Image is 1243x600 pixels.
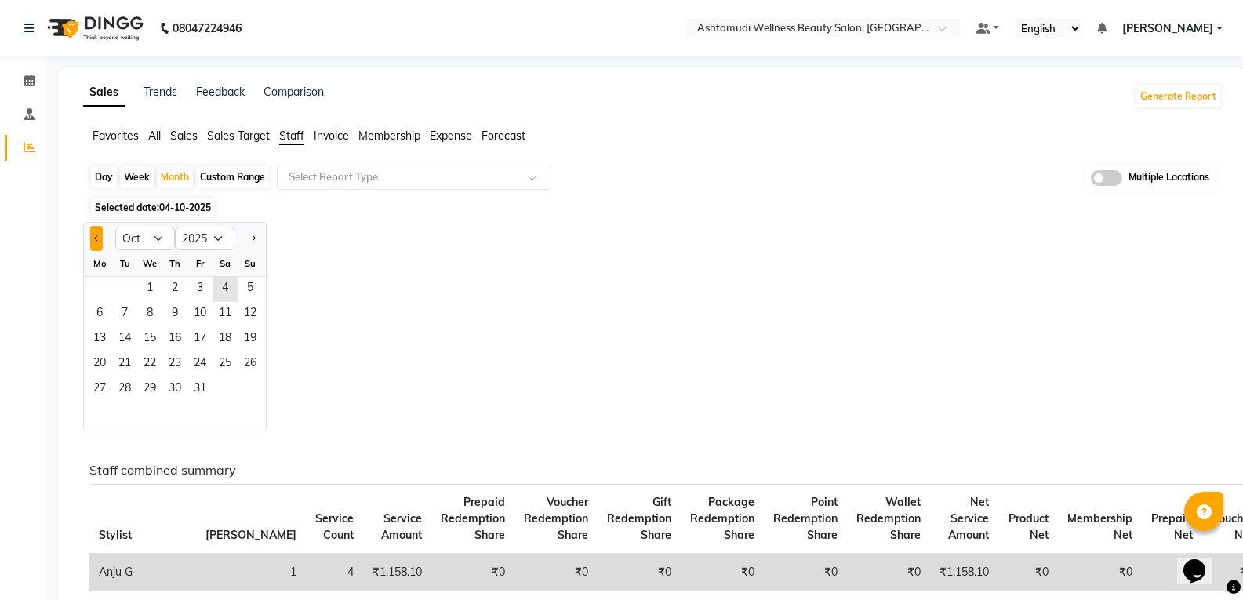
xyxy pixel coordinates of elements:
span: Point Redemption Share [773,495,838,542]
td: 1 [196,554,306,591]
a: Sales [83,78,125,107]
div: We [137,251,162,276]
span: Voucher Redemption Share [524,495,588,542]
a: Feedback [196,85,245,99]
div: Wednesday, October 29, 2025 [137,377,162,402]
div: Saturday, October 4, 2025 [213,277,238,302]
span: 29 [137,377,162,402]
span: 7 [112,302,137,327]
td: Anju G [89,554,196,591]
span: 14 [112,327,137,352]
span: Favorites [93,129,139,143]
button: Next month [247,226,260,251]
span: 17 [187,327,213,352]
span: 5 [238,277,263,302]
div: Wednesday, October 8, 2025 [137,302,162,327]
span: Prepaid Net [1151,511,1193,542]
span: Product Net [1009,511,1049,542]
span: Staff [279,129,304,143]
div: Sunday, October 26, 2025 [238,352,263,377]
h6: Staff combined summary [89,463,1209,478]
span: Net Service Amount [948,495,989,542]
span: 12 [238,302,263,327]
div: Month [157,166,193,188]
span: Expense [430,129,472,143]
span: 1 [137,277,162,302]
div: Saturday, October 25, 2025 [213,352,238,377]
td: ₹0 [598,554,681,591]
span: Multiple Locations [1129,170,1209,186]
span: Membership [358,129,420,143]
td: ₹0 [847,554,930,591]
span: Service Amount [381,511,422,542]
span: Service Count [315,511,354,542]
td: ₹1,158.10 [930,554,998,591]
div: Monday, October 6, 2025 [87,302,112,327]
div: Friday, October 17, 2025 [187,327,213,352]
span: Prepaid Redemption Share [441,495,505,542]
span: 4 [213,277,238,302]
span: Membership Net [1067,511,1132,542]
span: All [148,129,161,143]
span: 24 [187,352,213,377]
button: Previous month [90,226,103,251]
iframe: chat widget [1177,537,1227,584]
span: Selected date: [91,198,215,217]
span: 23 [162,352,187,377]
span: Package Redemption Share [690,495,754,542]
div: Wednesday, October 1, 2025 [137,277,162,302]
span: Sales Target [207,129,270,143]
div: Tuesday, October 14, 2025 [112,327,137,352]
td: ₹0 [681,554,764,591]
select: Select month [115,227,175,250]
span: 15 [137,327,162,352]
div: Th [162,251,187,276]
div: Sunday, October 12, 2025 [238,302,263,327]
span: 30 [162,377,187,402]
span: 26 [238,352,263,377]
span: Stylist [99,528,132,542]
span: 31 [187,377,213,402]
span: 19 [238,327,263,352]
td: ₹1,158.10 [363,554,431,591]
div: Sunday, October 19, 2025 [238,327,263,352]
div: Saturday, October 18, 2025 [213,327,238,352]
span: 16 [162,327,187,352]
div: Tuesday, October 7, 2025 [112,302,137,327]
td: ₹0 [1058,554,1142,591]
span: 10 [187,302,213,327]
span: 27 [87,377,112,402]
span: [PERSON_NAME] [1122,20,1213,37]
div: Wednesday, October 22, 2025 [137,352,162,377]
a: Trends [144,85,177,99]
span: Invoice [314,129,349,143]
div: Tuesday, October 21, 2025 [112,352,137,377]
span: 6 [87,302,112,327]
span: [PERSON_NAME] [205,528,296,542]
span: 21 [112,352,137,377]
div: Custom Range [196,166,269,188]
div: Mo [87,251,112,276]
div: Thursday, October 16, 2025 [162,327,187,352]
td: ₹0 [1142,554,1202,591]
span: 8 [137,302,162,327]
div: Fr [187,251,213,276]
div: Day [91,166,117,188]
div: Thursday, October 9, 2025 [162,302,187,327]
span: 2 [162,277,187,302]
div: Su [238,251,263,276]
span: 9 [162,302,187,327]
td: ₹0 [764,554,847,591]
span: 11 [213,302,238,327]
span: 20 [87,352,112,377]
div: Friday, October 31, 2025 [187,377,213,402]
div: Tuesday, October 28, 2025 [112,377,137,402]
span: 28 [112,377,137,402]
div: Saturday, October 11, 2025 [213,302,238,327]
span: 22 [137,352,162,377]
div: Sunday, October 5, 2025 [238,277,263,302]
div: Thursday, October 23, 2025 [162,352,187,377]
td: ₹0 [998,554,1058,591]
td: ₹0 [514,554,598,591]
span: 13 [87,327,112,352]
